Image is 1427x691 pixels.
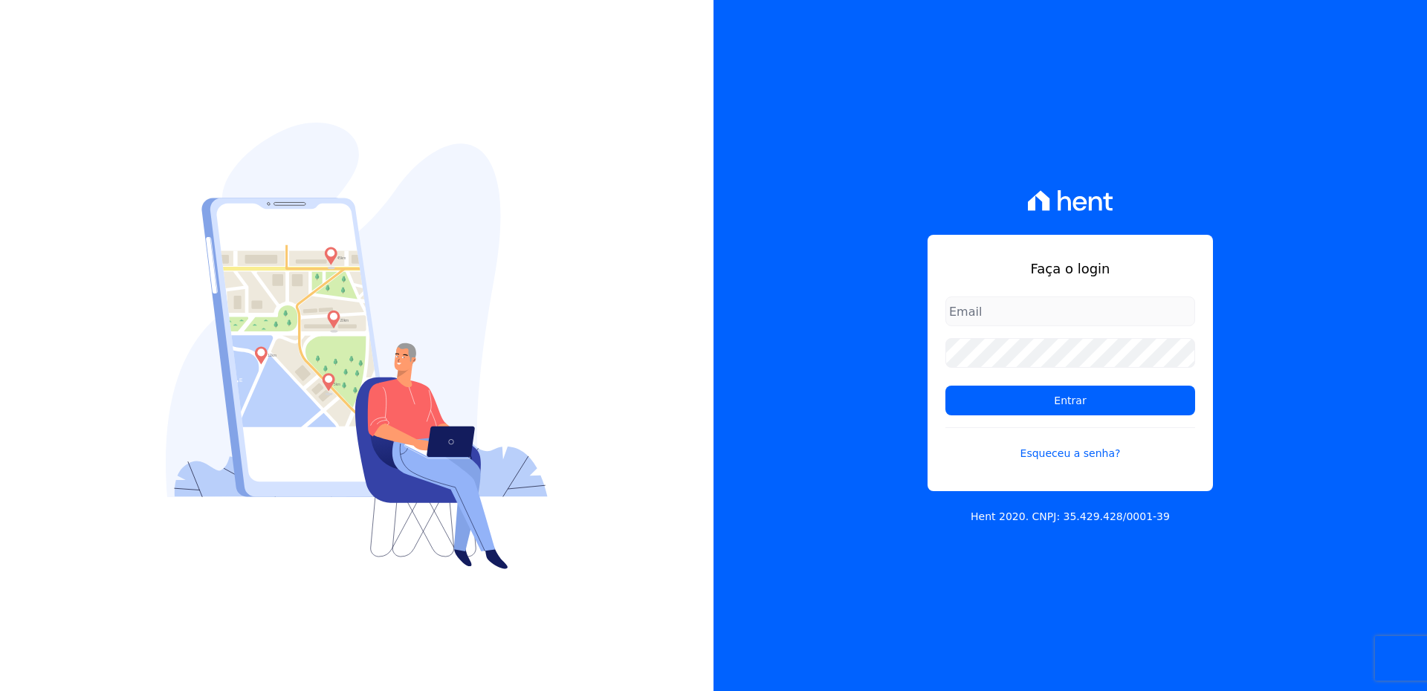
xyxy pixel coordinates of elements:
[945,259,1195,279] h1: Faça o login
[166,123,548,569] img: Login
[971,509,1170,525] p: Hent 2020. CNPJ: 35.429.428/0001-39
[945,296,1195,326] input: Email
[945,386,1195,415] input: Entrar
[945,427,1195,461] a: Esqueceu a senha?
